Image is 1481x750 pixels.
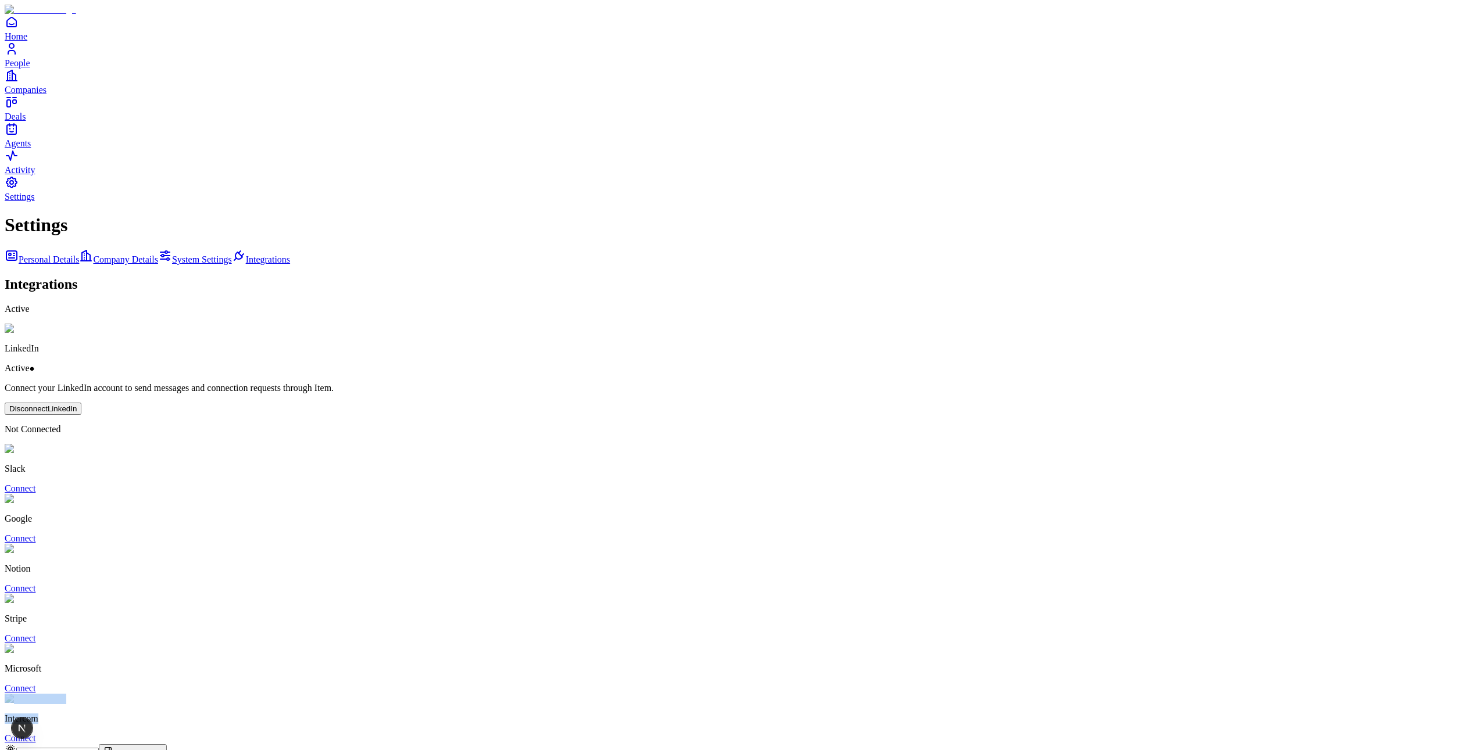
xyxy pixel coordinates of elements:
p: Google [5,514,1476,524]
a: Activity [5,149,1476,175]
img: Stripe logo [5,594,55,604]
a: Integrations [232,254,290,264]
p: Intercom [5,713,1476,724]
a: Connect [5,483,35,493]
p: Not Connected [5,424,1476,435]
span: Home [5,31,27,41]
img: Intercom logo [5,694,66,704]
span: People [5,58,30,68]
img: Item Brain Logo [5,5,76,15]
span: System Settings [172,254,232,264]
p: Slack [5,464,1476,474]
a: Home [5,15,1476,41]
h2: Integrations [5,277,1476,292]
a: Connect [5,633,35,643]
img: Slack logo [5,444,53,454]
a: Connect [5,683,35,693]
a: Settings [5,175,1476,202]
p: Active [5,304,1476,314]
span: Personal Details [19,254,79,264]
span: Deals [5,112,26,121]
a: People [5,42,1476,68]
p: Connect your LinkedIn account to send messages and connection requests through Item. [5,383,1476,393]
img: Notion logo [5,544,59,554]
span: Settings [5,192,35,202]
p: Microsoft [5,663,1476,674]
a: Company Details [79,254,158,264]
span: Companies [5,85,46,95]
span: Active [5,363,30,373]
p: Notion [5,564,1476,574]
img: Microsoft logo [5,644,70,654]
p: LinkedIn [5,343,1476,354]
a: Deals [5,95,1476,121]
button: DisconnectLinkedIn [5,403,81,415]
h1: Settings [5,214,1476,236]
a: Connect [5,583,35,593]
img: Google logo [5,494,60,504]
p: Stripe [5,613,1476,624]
span: Agents [5,138,31,148]
a: Connect [5,733,35,743]
a: Companies [5,69,1476,95]
a: Connect [5,533,35,543]
span: Integrations [246,254,290,264]
span: Activity [5,165,35,175]
a: System Settings [158,254,232,264]
a: Agents [5,122,1476,148]
img: LinkedIn logo [5,324,67,334]
span: Company Details [93,254,158,264]
a: Personal Details [5,254,79,264]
